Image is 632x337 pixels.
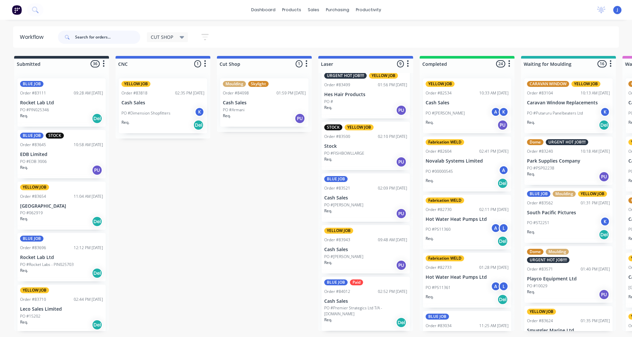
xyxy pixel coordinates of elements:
[20,306,103,312] p: Leco Sales Limited
[581,148,610,154] div: 10:18 AM [DATE]
[279,5,304,15] div: products
[175,90,204,96] div: 02:35 PM [DATE]
[527,283,547,289] p: PO #10029
[324,237,350,243] div: Order #83943
[426,294,434,300] p: Req.
[426,119,434,125] p: Req.
[426,178,434,184] p: Req.
[396,208,407,219] div: PU
[600,217,610,226] div: K
[524,137,613,185] div: DomeURGENT HOT JOB!!!!Order #8324010:18 AM [DATE]Park Supplies CompanyPO #PSP02238Req.PU
[17,78,106,127] div: BLUE JOBOrder #8311109:28 AM [DATE]Rocket Lab LtdPO #PIN025346Req.Del
[324,317,332,323] p: Req.
[524,246,613,303] div: DomeMouldingURGENT HOT JOB!!!!Order #8357101:40 PM [DATE]Playco Equipment LtdPO #10029Req.PU
[426,207,452,213] div: Order #82730
[223,81,246,87] div: Moulding
[324,105,332,111] p: Req.
[497,294,508,305] div: Del
[527,249,543,255] div: Dome
[17,130,106,178] div: BLUE JOBSTOCKOrder #8364510:58 AM [DATE]EDB LimitedPO #EDB 3006Req.PU
[426,148,452,154] div: Order #82604
[121,110,171,116] p: PO #Dimension Shopfitters
[248,81,269,87] div: Skylight
[20,81,43,87] div: BLUE JOB
[20,33,47,41] div: Workflow
[324,289,350,295] div: Order #84012
[20,133,43,139] div: BLUE JOB
[378,185,407,191] div: 02:09 PM [DATE]
[426,226,451,232] p: PO #PS11360
[527,171,535,177] p: Req.
[20,152,103,157] p: EDB Limited
[20,262,74,268] p: PO #Rocket Labs - PIN025703
[378,82,407,88] div: 01:56 PM [DATE]
[617,7,618,13] span: J
[426,285,451,291] p: PO #PS11361
[599,289,609,300] div: PU
[324,99,333,105] p: PO #
[324,73,367,79] div: URGENT HOT JOB!!!!
[426,265,452,271] div: Order #82733
[599,171,609,182] div: PU
[121,81,150,87] div: YELLOW JOB
[423,137,511,192] div: Fabrication WELDOrder #8260402:41 PM [DATE]Novalab Systems LimitedPO #00000545AReq.Del
[223,113,231,119] p: Req.
[527,191,550,197] div: BLUE JOB
[304,5,323,15] div: sales
[92,268,102,278] div: Del
[20,255,103,260] p: Rocket Lab Ltd
[527,289,535,295] p: Req.
[527,148,553,154] div: Order #83240
[324,260,332,266] p: Req.
[17,182,106,230] div: YELLOW JOBOrder #8365411:04 AM [DATE][GEOGRAPHIC_DATA]PO #062919Req.Del
[426,100,509,106] p: Cash Sales
[479,148,509,154] div: 02:41 PM [DATE]
[324,254,363,260] p: PO #[PERSON_NAME]
[322,277,410,331] div: BLUE JOBPaidOrder #8401202:52 PM [DATE]Cash SalesPO #Premier Strategics Ltd T/A - [DOMAIN_NAME]Re...
[74,142,103,148] div: 10:58 AM [DATE]
[378,289,407,295] div: 02:52 PM [DATE]
[527,81,569,87] div: CARAVAN WINDOW
[527,229,535,235] p: Req.
[546,249,569,255] div: Moulding
[74,245,103,251] div: 12:12 PM [DATE]
[20,203,103,209] p: [GEOGRAPHIC_DATA]
[599,229,609,240] div: Del
[426,236,434,242] p: Req.
[546,139,588,145] div: URGENT HOT JOB!!!!
[527,276,610,282] p: Playco Equipment Ltd
[491,281,501,291] div: A
[426,217,509,222] p: Hot Water Heat Pumps Ltd
[324,150,364,156] p: PO #FISHBOWLLARGE
[295,113,305,124] div: PU
[20,210,43,216] p: PO #062919
[527,309,556,315] div: YELLOW JOB
[345,124,374,130] div: YELLOW JOB
[223,107,245,113] p: PO #Armani
[581,200,610,206] div: 01:31 PM [DATE]
[324,305,407,317] p: PO #Premier Strategics Ltd T/A - [DOMAIN_NAME]
[396,157,407,167] div: PU
[324,202,363,208] p: PO #[PERSON_NAME]
[324,247,407,252] p: Cash Sales
[20,165,28,170] p: Req.
[17,233,106,281] div: BLUE JOBOrder #8369612:12 PM [DATE]Rocket Lab LtdPO #Rocket Labs - PIN025703Req.Del
[499,223,509,233] div: L
[92,216,102,227] div: Del
[479,207,509,213] div: 02:11 PM [DATE]
[17,285,106,333] div: YELLOW JOBOrder #8371002:44 PM [DATE]Leco Sales LimitedPO #15202Req.Del
[276,90,306,96] div: 01:59 PM [DATE]
[151,34,173,40] span: CUT SHOP
[396,317,407,328] div: Del
[20,313,40,319] p: PO #15202
[426,81,455,87] div: YELLOW JOB
[426,90,452,96] div: Order #82534
[20,245,46,251] div: Order #83696
[324,298,407,304] p: Cash Sales
[426,158,509,164] p: Novalab Systems Limited
[426,139,464,145] div: Fabrication WELD
[322,122,410,170] div: STOCKYELLOW JOBOrder #8350002:10 PM [DATE]StockPO #FISHBOWLLARGEReq.PU
[497,236,508,246] div: Del
[423,78,511,133] div: YELLOW JOBOrder #8253410:33 AM [DATE]Cash SalesPO #[PERSON_NAME]AKReq.PU
[248,5,279,15] a: dashboard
